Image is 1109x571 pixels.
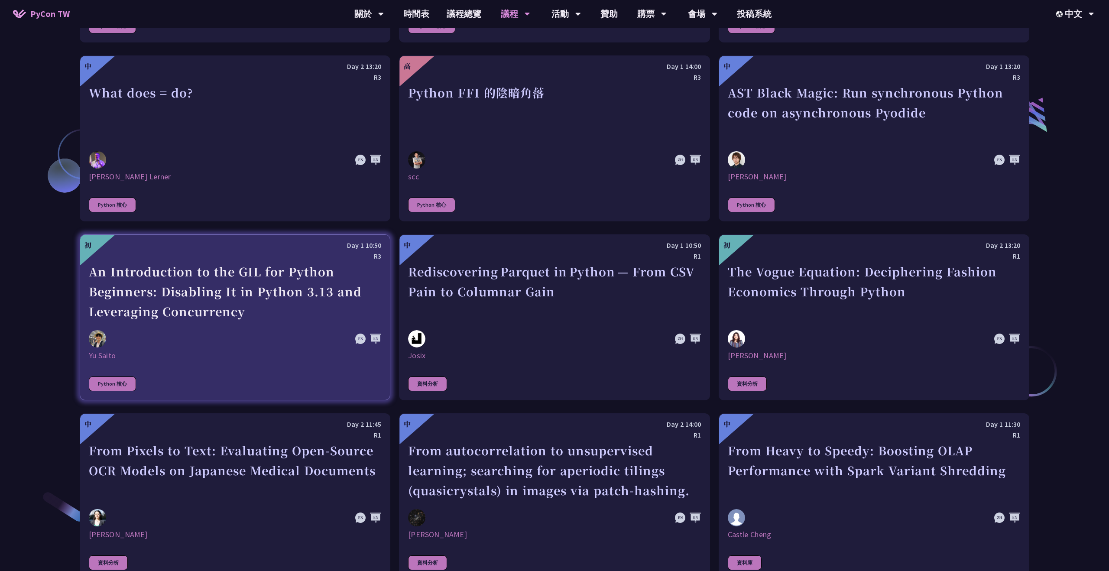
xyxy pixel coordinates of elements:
div: R3 [89,72,381,83]
div: Yu Saito [89,350,381,361]
div: Day 1 11:30 [728,419,1020,430]
div: [PERSON_NAME] [728,350,1020,361]
div: R1 [728,430,1020,441]
div: 資料分析 [89,555,128,570]
div: Day 1 14:00 [408,61,700,72]
div: R1 [408,251,700,262]
img: Yu Saito [89,330,106,347]
div: R1 [408,430,700,441]
div: Castle Cheng [728,529,1020,540]
div: 資料分析 [408,376,447,391]
a: 中 Day 1 13:20 R3 AST Black Magic: Run synchronous Python code on asynchronous Pyodide Yuichiro Ta... [719,55,1029,221]
div: Python 核心 [89,376,136,391]
img: Locale Icon [1056,11,1065,17]
div: 中 [84,61,91,71]
div: R3 [89,251,381,262]
a: 初 Day 2 13:20 R1 The Vogue Equation: Deciphering Fashion Economics Through Python Chantal Pino [P... [719,234,1029,400]
img: Reuven M. Lerner [89,151,106,170]
div: 中 [404,240,411,250]
div: 中 [723,419,730,429]
div: 中 [723,61,730,71]
div: Python FFI 的陰暗角落 [408,83,700,143]
a: PyCon TW [4,3,78,25]
div: Day 1 10:50 [408,240,700,251]
a: 初 Day 1 10:50 R3 An Introduction to the GIL for Python Beginners: Disabling It in Python 3.13 and... [80,234,390,400]
div: Python 核心 [728,198,775,212]
span: PyCon TW [30,7,70,20]
img: Bing Wang [89,509,106,526]
div: [PERSON_NAME] [728,172,1020,182]
img: Home icon of PyCon TW 2025 [13,10,26,18]
img: Chantal Pino [728,330,745,347]
a: 中 Day 1 10:50 R1 Rediscovering Parquet in Python — From CSV Pain to Columnar Gain Josix Josix 資料分析 [399,234,710,400]
div: 資料分析 [408,555,447,570]
div: 資料庫 [728,555,762,570]
img: Josix [408,330,425,347]
img: Yuichiro Tachibana [728,151,745,169]
a: 中 Day 2 13:20 R3 What does = do? Reuven M. Lerner [PERSON_NAME] Lerner Python 核心 [80,55,390,221]
div: [PERSON_NAME] Lerner [89,172,381,182]
div: The Vogue Equation: Deciphering Fashion Economics Through Python [728,262,1020,321]
div: Day 2 13:20 [89,61,381,72]
div: R3 [728,72,1020,83]
div: 中 [404,419,411,429]
div: 初 [723,240,730,250]
img: Castle Cheng [728,509,745,526]
div: R1 [728,251,1020,262]
div: R3 [408,72,700,83]
div: Python 核心 [408,198,455,212]
div: scc [408,172,700,182]
a: 高 Day 1 14:00 R3 Python FFI 的陰暗角落 scc scc Python 核心 [399,55,710,221]
div: Day 2 11:45 [89,419,381,430]
div: 中 [84,419,91,429]
img: David Mikolas [408,509,425,527]
div: R1 [89,430,381,441]
div: From Heavy to Speedy: Boosting OLAP Performance with Spark Variant Shredding [728,441,1020,500]
div: Day 1 13:20 [728,61,1020,72]
div: From Pixels to Text: Evaluating Open-Source OCR Models on Japanese Medical Documents [89,441,381,500]
div: 初 [84,240,91,250]
div: Day 2 14:00 [408,419,700,430]
div: Rediscovering Parquet in Python — From CSV Pain to Columnar Gain [408,262,700,321]
div: Python 核心 [89,198,136,212]
div: What does = do? [89,83,381,143]
div: [PERSON_NAME] [89,529,381,540]
div: Day 1 10:50 [89,240,381,251]
div: [PERSON_NAME] [408,529,700,540]
img: scc [408,151,425,169]
div: Day 2 13:20 [728,240,1020,251]
div: From autocorrelation to unsupervised learning; searching for aperiodic tilings (quasicrystals) in... [408,441,700,500]
div: 資料分析 [728,376,767,391]
div: An Introduction to the GIL for Python Beginners: Disabling It in Python 3.13 and Leveraging Concu... [89,262,381,321]
div: 高 [404,61,411,71]
div: Josix [408,350,700,361]
div: AST Black Magic: Run synchronous Python code on asynchronous Pyodide [728,83,1020,143]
